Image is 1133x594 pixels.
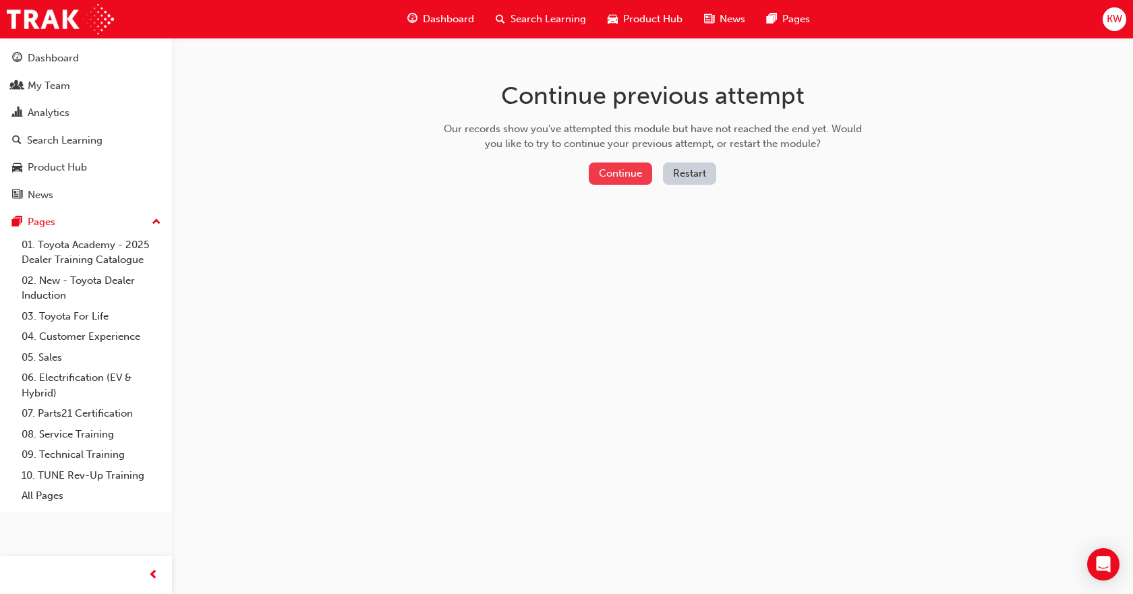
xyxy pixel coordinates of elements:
button: Restart [663,162,716,185]
a: 03. Toyota For Life [16,306,167,327]
a: 06. Electrification (EV & Hybrid) [16,367,167,403]
a: Product Hub [5,155,167,180]
span: KW [1107,11,1122,27]
span: Dashboard [423,11,474,27]
span: people-icon [12,80,22,92]
a: 04. Customer Experience [16,326,167,347]
span: prev-icon [148,567,158,584]
span: guage-icon [12,53,22,65]
div: My Team [28,78,70,94]
span: chart-icon [12,107,22,119]
span: Pages [782,11,810,27]
button: KW [1103,7,1126,31]
span: pages-icon [12,216,22,229]
a: news-iconNews [693,5,756,33]
div: News [28,187,53,203]
div: Product Hub [28,160,87,175]
span: guage-icon [407,11,417,28]
span: Product Hub [623,11,682,27]
a: Analytics [5,100,167,125]
span: car-icon [608,11,618,28]
a: Dashboard [5,46,167,71]
div: Search Learning [27,133,103,148]
a: My Team [5,73,167,98]
button: DashboardMy TeamAnalyticsSearch LearningProduct HubNews [5,43,167,210]
div: Dashboard [28,51,79,66]
span: news-icon [12,189,22,202]
a: 09. Technical Training [16,444,167,465]
div: Our records show you've attempted this module but have not reached the end yet. Would you like to... [439,121,867,152]
a: 05. Sales [16,347,167,368]
a: 01. Toyota Academy - 2025 Dealer Training Catalogue [16,235,167,270]
div: Open Intercom Messenger [1087,548,1120,581]
span: News [720,11,745,27]
span: Search Learning [511,11,586,27]
a: Search Learning [5,128,167,153]
button: Pages [5,210,167,235]
span: search-icon [496,11,505,28]
a: 08. Service Training [16,424,167,445]
div: Analytics [28,105,69,121]
a: guage-iconDashboard [397,5,485,33]
img: Trak [7,4,114,34]
div: Pages [28,214,55,230]
span: pages-icon [767,11,777,28]
span: car-icon [12,162,22,174]
span: news-icon [704,11,714,28]
a: pages-iconPages [756,5,821,33]
a: search-iconSearch Learning [485,5,597,33]
a: 07. Parts21 Certification [16,403,167,424]
a: News [5,183,167,208]
h1: Continue previous attempt [439,81,867,111]
a: car-iconProduct Hub [597,5,693,33]
a: All Pages [16,485,167,506]
button: Continue [589,162,652,185]
a: 02. New - Toyota Dealer Induction [16,270,167,306]
a: 10. TUNE Rev-Up Training [16,465,167,486]
span: search-icon [12,135,22,147]
span: up-icon [152,214,161,231]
